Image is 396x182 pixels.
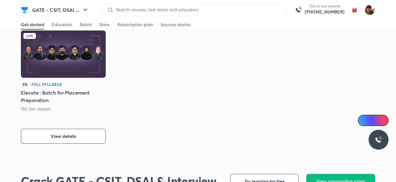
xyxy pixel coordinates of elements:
[362,118,367,123] img: Icon
[21,129,106,144] button: View details
[23,33,36,39] div: Live
[305,4,345,9] p: Talk to our experts
[52,20,72,30] a: Educators
[21,89,106,104] h5: Elevate : Batch for Placement Preparation
[21,30,106,78] img: Batch Thumbnail
[52,21,72,28] div: Educators
[375,136,382,143] img: ttu
[117,20,153,30] a: Subscription plan
[21,20,44,30] a: Get started
[368,118,385,123] span: Ai Doubts
[80,21,92,28] div: Batch
[99,21,110,28] div: Store
[292,4,305,16] img: call-us
[365,5,375,15] img: SUVRO
[358,115,389,126] a: Ai Doubts
[305,9,345,15] a: [PHONE_NUMBER]
[31,82,62,87] h6: Full Syllabus
[21,106,51,112] p: 150 live classes
[117,21,153,28] div: Subscription plan
[51,133,76,139] span: View details
[113,7,282,12] input: Search courses, test series and educators
[80,20,92,30] a: Batch
[350,5,360,15] img: avatar
[161,20,191,30] a: Success stories
[21,21,44,28] div: Get started
[21,6,28,14] img: Company Logo
[161,21,191,28] div: Success stories
[28,4,93,16] button: GATE - CSIT, DSAI ...
[21,82,29,87] p: EN
[99,20,110,30] a: Store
